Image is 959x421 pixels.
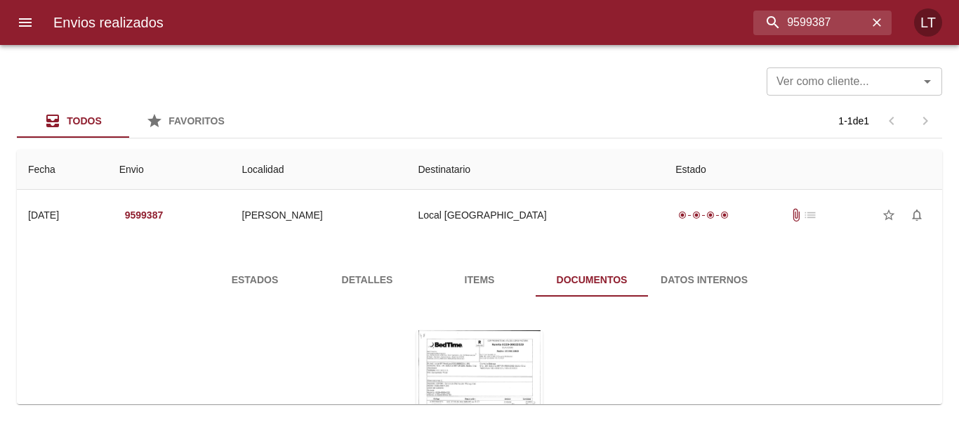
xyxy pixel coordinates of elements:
span: star_border [882,208,896,222]
div: Entregado [675,208,732,222]
div: Abrir información de usuario [914,8,942,37]
div: Tabs Envios [17,104,242,138]
div: LT [914,8,942,37]
span: Pagina anterior [875,114,908,126]
p: 1 - 1 de 1 [838,114,869,128]
td: Local [GEOGRAPHIC_DATA] [406,190,664,240]
th: Destinatario [406,150,664,190]
span: Datos Internos [656,271,752,289]
span: notifications_none [910,208,924,222]
span: radio_button_checked [706,211,715,219]
span: Items [432,271,527,289]
span: radio_button_checked [720,211,729,219]
span: No tiene pedido asociado [803,208,817,222]
button: menu [8,6,42,39]
th: Estado [664,150,942,190]
button: Abrir [918,72,937,91]
span: radio_button_checked [692,211,701,219]
span: Detalles [319,271,415,289]
th: Envio [108,150,231,190]
div: Tabs detalle de guia [199,263,760,297]
span: Documentos [544,271,640,289]
th: Fecha [17,150,108,190]
span: Pagina siguiente [908,104,942,138]
input: buscar [753,11,868,35]
h6: Envios realizados [53,11,164,34]
span: radio_button_checked [678,211,687,219]
div: [DATE] [28,209,59,221]
span: Tiene documentos adjuntos [789,208,803,222]
span: Favoritos [168,115,225,127]
td: [PERSON_NAME] [231,190,407,240]
button: Agregar a favoritos [875,201,903,229]
button: 9599387 [119,202,169,228]
button: Activar notificaciones [903,201,931,229]
th: Localidad [231,150,407,190]
span: Estados [207,271,303,289]
span: Todos [67,115,102,127]
em: 9599387 [125,207,164,224]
